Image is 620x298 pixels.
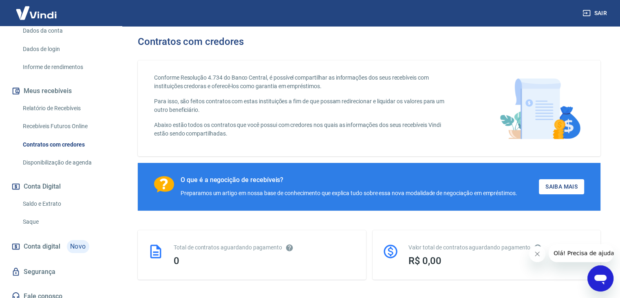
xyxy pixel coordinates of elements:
[20,41,112,58] a: Dados de login
[581,6,610,21] button: Sair
[20,59,112,76] a: Informe de rendimentos
[154,121,455,138] p: Abaixo estão todos os contratos que você possui com credores nos quais as informações dos seus re...
[67,240,89,253] span: Novo
[20,196,112,212] a: Saldo e Extrato
[10,178,112,196] button: Conta Digital
[587,265,613,291] iframe: Botão para abrir a janela de mensagens
[549,244,613,262] iframe: Mensagem da empresa
[534,244,542,252] svg: O valor comprometido não se refere a pagamentos pendentes na Vindi e sim como garantia a outras i...
[496,73,584,143] img: main-image.9f1869c469d712ad33ce.png
[529,246,545,262] iframe: Fechar mensagem
[24,241,60,252] span: Conta digital
[20,213,112,230] a: Saque
[20,118,112,135] a: Recebíveis Futuros Online
[138,36,244,47] h3: Contratos com credores
[10,237,112,256] a: Conta digitalNovo
[154,176,174,193] img: Ícone com um ponto de interrogação.
[20,154,112,171] a: Disponibilização de agenda
[408,243,591,252] div: Valor total de contratos aguardando pagamento
[10,263,112,281] a: Segurança
[181,189,517,198] div: Preparamos um artigo em nossa base de conhecimento que explica tudo sobre essa nova modalidade de...
[10,82,112,100] button: Meus recebíveis
[154,73,455,91] p: Conforme Resolução 4.734 do Banco Central, é possível compartilhar as informações dos seus recebí...
[285,244,293,252] svg: Esses contratos não se referem à Vindi, mas sim a outras instituições.
[10,0,63,25] img: Vindi
[174,243,356,252] div: Total de contratos aguardando pagamento
[181,176,517,184] div: O que é a negocição de recebíveis?
[174,255,356,267] div: 0
[20,136,112,153] a: Contratos com credores
[20,100,112,117] a: Relatório de Recebíveis
[20,22,112,39] a: Dados da conta
[154,97,455,114] p: Para isso, são feitos contratos com estas instituições a fim de que possam redirecionar e liquida...
[5,6,68,12] span: Olá! Precisa de ajuda?
[408,255,442,267] span: R$ 0,00
[539,179,584,194] a: Saiba Mais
